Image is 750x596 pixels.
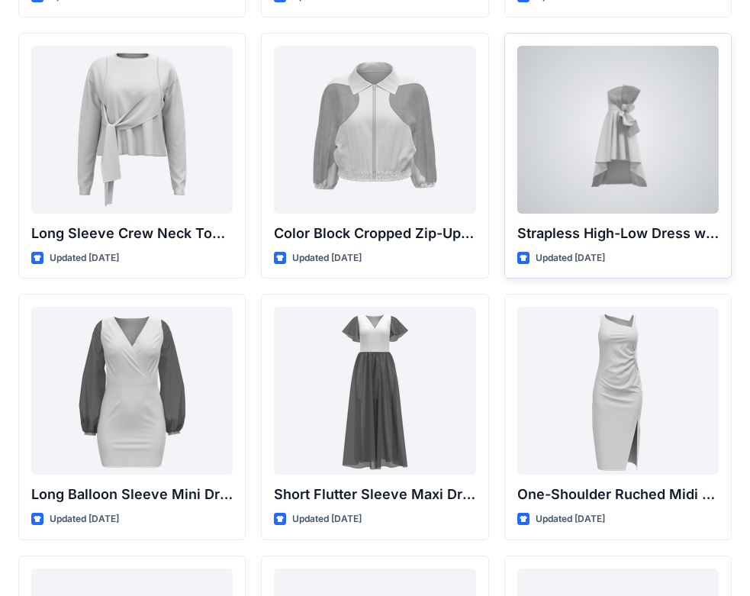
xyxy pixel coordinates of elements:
p: Short Flutter Sleeve Maxi Dress with Contrast [PERSON_NAME] and [PERSON_NAME] [274,484,475,505]
p: Long Balloon Sleeve Mini Dress with Wrap Bodice [31,484,233,505]
a: One-Shoulder Ruched Midi Dress with Slit [517,307,719,475]
a: Long Sleeve Crew Neck Top with Asymmetrical Tie Detail [31,46,233,214]
p: Updated [DATE] [536,250,605,266]
p: Updated [DATE] [292,250,362,266]
p: Long Sleeve Crew Neck Top with Asymmetrical Tie Detail [31,223,233,244]
p: Updated [DATE] [292,511,362,527]
a: Strapless High-Low Dress with Side Bow Detail [517,46,719,214]
p: Updated [DATE] [50,511,119,527]
a: Long Balloon Sleeve Mini Dress with Wrap Bodice [31,307,233,475]
p: One-Shoulder Ruched Midi Dress with Slit [517,484,719,505]
p: Color Block Cropped Zip-Up Jacket with Sheer Sleeves [274,223,475,244]
p: Strapless High-Low Dress with Side Bow Detail [517,223,719,244]
p: Updated [DATE] [50,250,119,266]
p: Updated [DATE] [536,511,605,527]
a: Short Flutter Sleeve Maxi Dress with Contrast Bodice and Sheer Overlay [274,307,475,475]
a: Color Block Cropped Zip-Up Jacket with Sheer Sleeves [274,46,475,214]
